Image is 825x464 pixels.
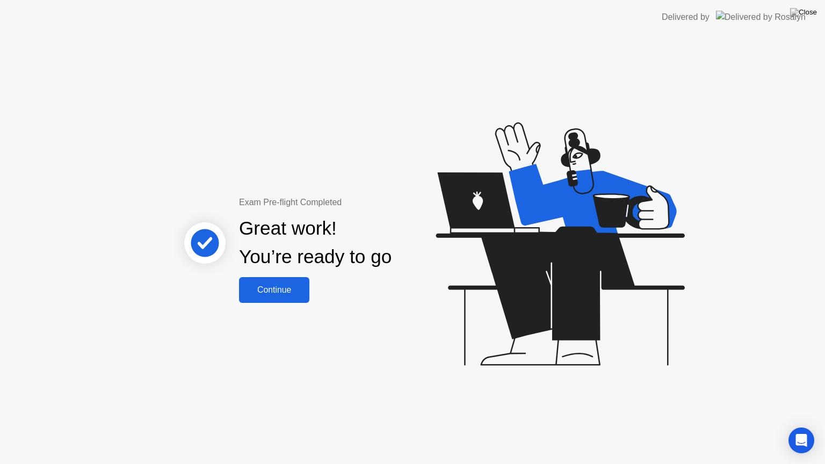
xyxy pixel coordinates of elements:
[242,285,306,295] div: Continue
[239,277,309,303] button: Continue
[662,11,710,24] div: Delivered by
[239,214,392,271] div: Great work! You’re ready to go
[716,11,806,23] img: Delivered by Rosalyn
[239,196,461,209] div: Exam Pre-flight Completed
[788,427,814,453] div: Open Intercom Messenger
[790,8,817,17] img: Close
